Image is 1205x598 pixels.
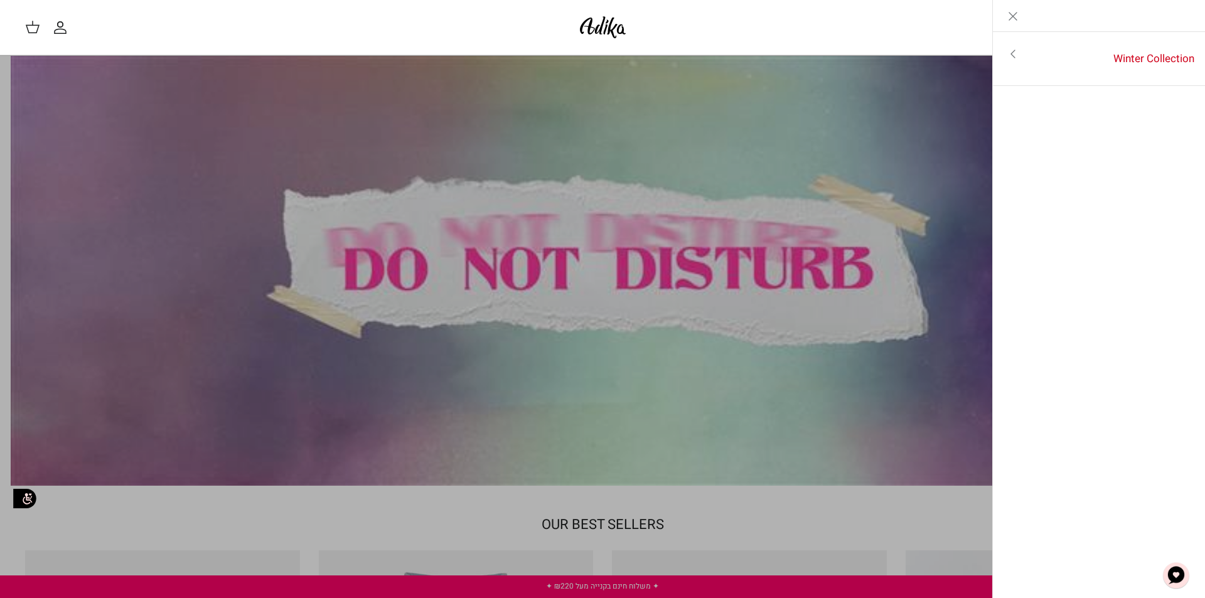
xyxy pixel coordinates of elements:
[9,483,41,515] img: accessibility_icon02.svg
[1157,557,1195,594] button: צ'אט
[576,13,629,42] img: Adika IL
[53,20,73,35] a: החשבון שלי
